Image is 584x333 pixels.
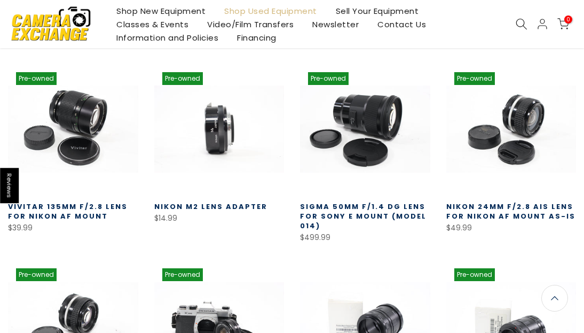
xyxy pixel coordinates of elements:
[303,18,368,31] a: Newsletter
[446,202,575,221] a: Nikon 24mm f/2.8 AIS Lens for Nikon AF Mount AS-IS
[557,18,569,30] a: 0
[107,31,228,44] a: Information and Policies
[300,202,427,231] a: Sigma 50mm f/1.4 DG Lens for Sony E Mount (Model 014)
[564,16,572,24] span: 0
[8,202,128,221] a: Vivitar 135mm f/2.8 Lens for Nikon AF Mount
[154,202,267,212] a: Nikon M2 Lens Adapter
[541,285,568,312] a: Back to the top
[228,31,286,44] a: Financing
[8,221,138,235] div: $39.99
[446,221,577,235] div: $49.99
[107,18,198,31] a: Classes & Events
[300,231,430,244] div: $499.99
[107,4,215,18] a: Shop New Equipment
[368,18,436,31] a: Contact Us
[215,4,327,18] a: Shop Used Equipment
[326,4,428,18] a: Sell Your Equipment
[154,212,285,225] div: $14.99
[198,18,303,31] a: Video/Film Transfers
